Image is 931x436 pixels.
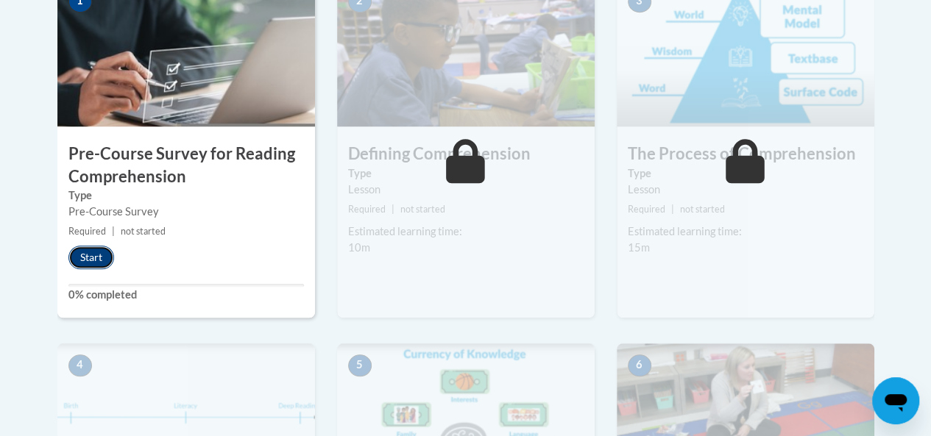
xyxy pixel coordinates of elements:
label: Type [68,187,304,204]
span: | [671,204,674,215]
button: Start [68,246,114,269]
span: Required [68,226,106,237]
span: 15m [628,241,650,254]
span: 10m [348,241,370,254]
div: Estimated learning time: [628,224,863,240]
span: | [112,226,115,237]
iframe: Button to launch messaging window [872,377,919,424]
span: 4 [68,354,92,376]
label: 0% completed [68,287,304,303]
span: 5 [348,354,372,376]
span: not started [680,204,725,215]
span: Required [628,204,665,215]
span: Required [348,204,386,215]
label: Type [348,165,584,182]
div: Estimated learning time: [348,224,584,240]
label: Type [628,165,863,182]
h3: The Process of Comprehension [617,143,874,165]
span: not started [400,204,445,215]
div: Lesson [348,182,584,198]
h3: Defining Comprehension [337,143,595,165]
span: | [392,204,394,215]
span: 6 [628,354,651,376]
div: Pre-Course Survey [68,204,304,220]
span: not started [121,226,166,237]
div: Lesson [628,182,863,198]
h3: Pre-Course Survey for Reading Comprehension [57,143,315,188]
